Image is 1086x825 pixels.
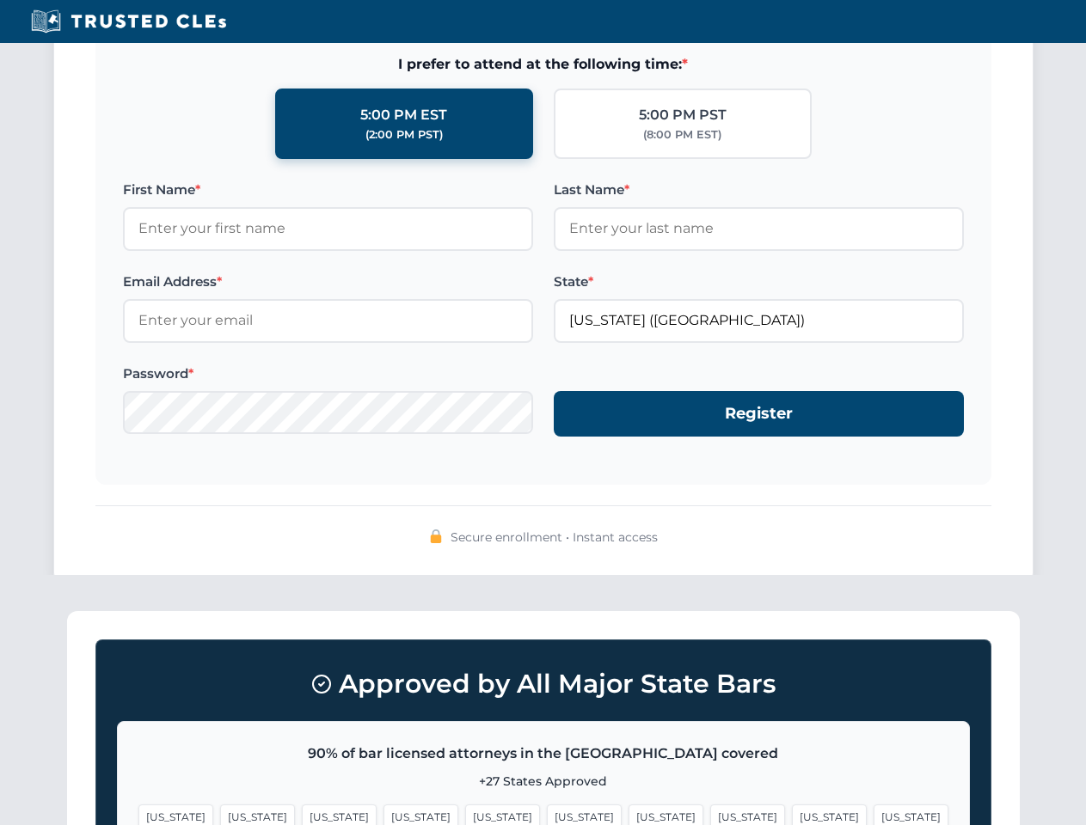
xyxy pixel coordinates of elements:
[123,272,533,292] label: Email Address
[429,529,443,543] img: 🔒
[123,180,533,200] label: First Name
[554,299,964,342] input: Florida (FL)
[643,126,721,144] div: (8:00 PM EST)
[123,53,964,76] span: I prefer to attend at the following time:
[554,207,964,250] input: Enter your last name
[123,364,533,384] label: Password
[554,180,964,200] label: Last Name
[26,9,231,34] img: Trusted CLEs
[123,207,533,250] input: Enter your first name
[138,772,948,791] p: +27 States Approved
[365,126,443,144] div: (2:00 PM PST)
[117,661,970,707] h3: Approved by All Major State Bars
[639,104,727,126] div: 5:00 PM PST
[123,299,533,342] input: Enter your email
[554,391,964,437] button: Register
[451,528,658,547] span: Secure enrollment • Instant access
[360,104,447,126] div: 5:00 PM EST
[138,742,948,765] p: 90% of bar licensed attorneys in the [GEOGRAPHIC_DATA] covered
[554,272,964,292] label: State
